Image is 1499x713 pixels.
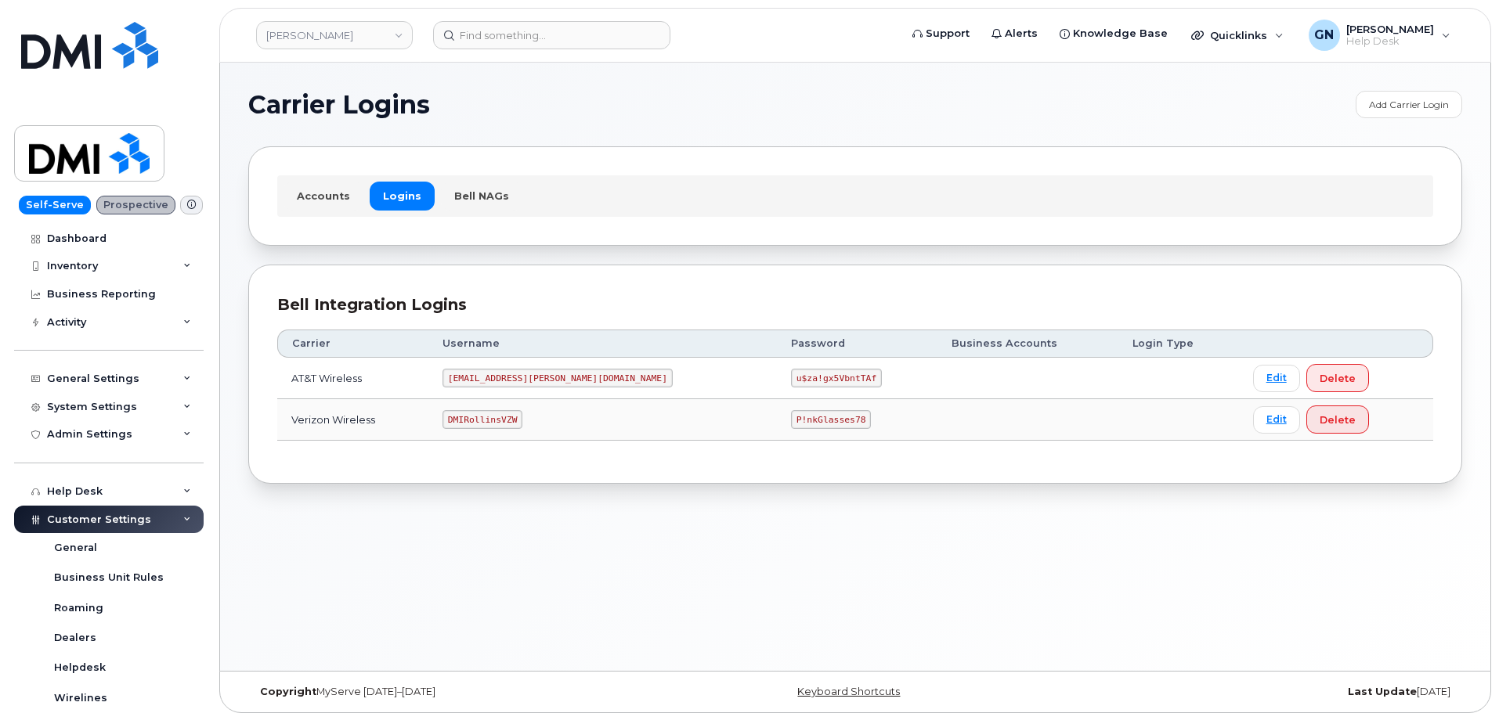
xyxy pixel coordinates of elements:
[791,369,882,387] code: u$za!gx5VbntTAf
[1306,405,1369,434] button: Delete
[1057,686,1462,698] div: [DATE]
[1306,364,1369,392] button: Delete
[284,182,363,210] a: Accounts
[1253,406,1300,434] a: Edit
[1348,686,1417,697] strong: Last Update
[1356,91,1462,118] a: Add Carrier Login
[248,93,430,117] span: Carrier Logins
[791,410,871,429] code: P!nkGlasses78
[777,329,937,358] th: Password
[370,182,435,210] a: Logins
[277,329,428,358] th: Carrier
[441,182,522,210] a: Bell NAGs
[428,329,777,358] th: Username
[1320,371,1356,386] span: Delete
[248,686,653,698] div: MyServe [DATE]–[DATE]
[797,686,900,697] a: Keyboard Shortcuts
[1118,329,1239,358] th: Login Type
[1320,412,1356,427] span: Delete
[260,686,316,697] strong: Copyright
[1253,365,1300,392] a: Edit
[442,369,673,387] code: [EMAIL_ADDRESS][PERSON_NAME][DOMAIN_NAME]
[442,410,522,429] code: DMIRollinsVZW
[277,293,1433,316] div: Bell Integration Logins
[937,329,1118,358] th: Business Accounts
[277,358,428,399] td: AT&T Wireless
[277,399,428,441] td: Verizon Wireless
